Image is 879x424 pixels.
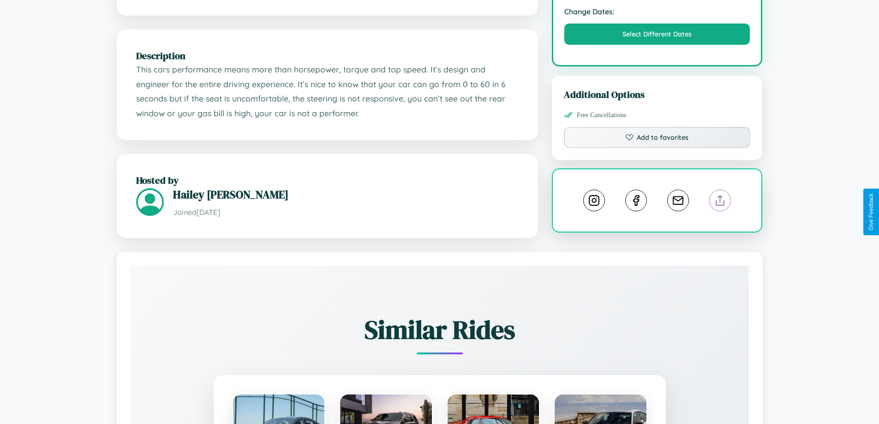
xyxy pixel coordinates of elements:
strong: Change Dates: [564,7,750,16]
p: Joined [DATE] [173,206,519,219]
div: Give Feedback [868,193,874,231]
button: Add to favorites [564,127,751,148]
p: This cars performance means more than horsepower, torque and top speed. It’s design and engineer ... [136,62,519,121]
span: Free Cancellations [577,111,627,119]
h3: Hailey [PERSON_NAME] [173,187,519,202]
button: Select Different Dates [564,24,750,45]
h2: Description [136,49,519,62]
h2: Hosted by [136,173,519,187]
h3: Additional Options [564,88,751,101]
h2: Similar Rides [163,312,717,347]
